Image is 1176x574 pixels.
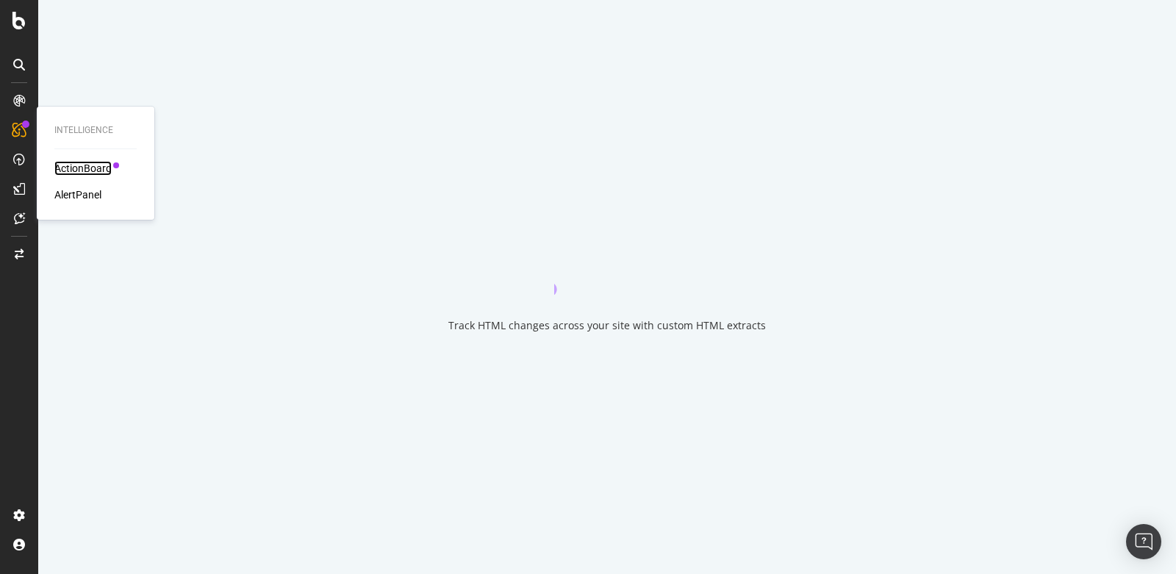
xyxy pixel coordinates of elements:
a: ActionBoard [54,161,112,176]
div: Track HTML changes across your site with custom HTML extracts [448,318,766,333]
div: Intelligence [54,124,137,137]
a: AlertPanel [54,187,101,202]
div: animation [554,242,660,295]
div: Open Intercom Messenger [1126,524,1161,559]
